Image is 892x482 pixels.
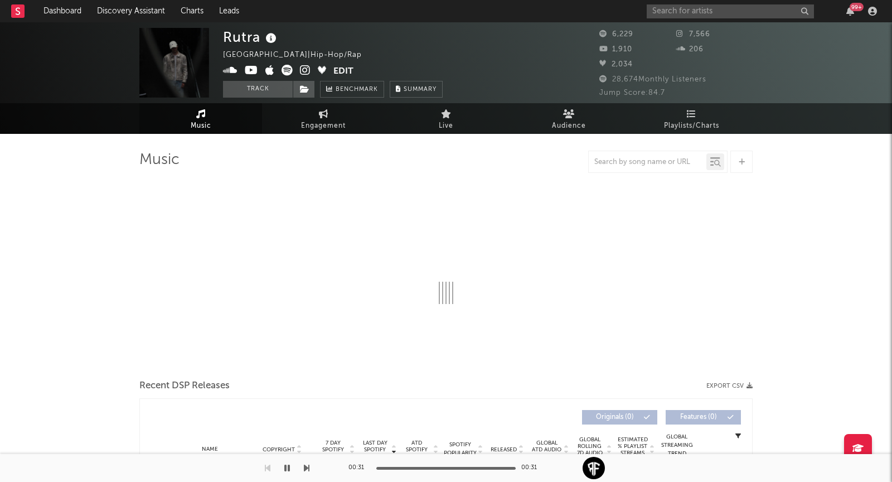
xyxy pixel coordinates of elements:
button: 99+ [846,7,854,16]
span: Features ( 0 ) [673,414,724,421]
div: 00:31 [348,461,371,475]
span: Copyright [263,446,295,453]
span: Recent DSP Releases [139,379,230,393]
div: Name [173,445,246,454]
button: Originals(0) [582,410,657,425]
span: 206 [676,46,704,53]
div: [GEOGRAPHIC_DATA] | Hip-Hop/Rap [223,49,375,62]
span: 7,566 [676,31,710,38]
span: 2,034 [599,61,633,68]
button: Features(0) [666,410,741,425]
span: Last Day Spotify Plays [360,440,390,460]
span: Originals ( 0 ) [589,414,641,421]
a: Music [139,103,262,134]
span: 6,229 [599,31,633,38]
span: Spotify Popularity [444,441,477,457]
a: Live [385,103,507,134]
span: Global Rolling 7D Audio Streams [574,436,605,463]
a: Playlists/Charts [630,103,753,134]
span: Audience [552,119,586,133]
input: Search for artists [647,4,814,18]
span: ATD Spotify Plays [402,440,432,460]
span: Estimated % Playlist Streams Last Day [617,436,648,463]
span: Engagement [301,119,346,133]
span: Global ATD Audio Streams [531,440,562,460]
div: Rutra [223,28,279,46]
button: Track [223,81,293,98]
div: 00:31 [521,461,544,475]
span: Live [439,119,453,133]
span: Jump Score: 84.7 [599,89,665,97]
a: Benchmark [320,81,384,98]
button: Export CSV [706,383,753,389]
button: Edit [333,65,353,79]
div: 99 + [850,3,864,11]
span: Benchmark [336,83,378,97]
button: Summary [390,81,443,98]
span: 7 Day Spotify Plays [318,440,348,460]
span: 1,910 [599,46,632,53]
span: 28,674 Monthly Listeners [599,76,706,83]
a: Audience [507,103,630,134]
span: Summary [404,86,437,93]
div: Global Streaming Trend (Last 60D) [660,433,694,466]
input: Search by song name or URL [589,158,706,167]
span: Music [191,119,211,133]
span: Released [491,446,517,453]
a: Engagement [262,103,385,134]
span: Playlists/Charts [664,119,719,133]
